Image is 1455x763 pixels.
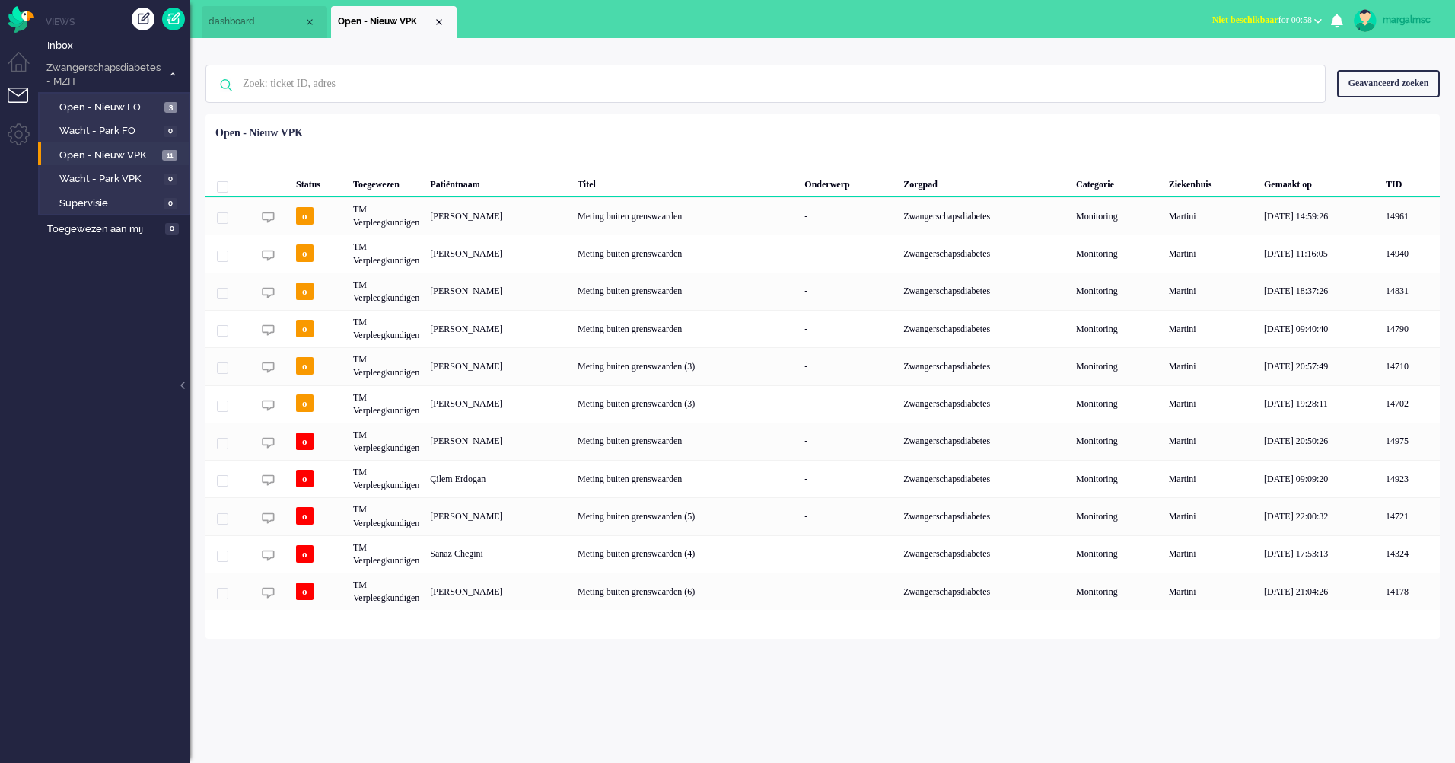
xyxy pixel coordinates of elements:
div: Titel [572,167,799,197]
div: [PERSON_NAME] [425,235,572,272]
div: 14790 [205,310,1440,347]
div: 14178 [1380,573,1440,610]
span: o [296,357,314,375]
span: Open - Nieuw FO [59,101,161,115]
li: View [331,6,457,38]
div: TM Verpleegkundigen [348,497,425,535]
span: o [296,320,314,337]
a: Omnidesk [8,10,34,21]
div: Monitoring [1071,497,1164,535]
div: Gemaakt op [1259,167,1380,197]
div: Categorie [1071,167,1164,197]
img: flow_omnibird.svg [8,6,34,33]
div: Martini [1164,535,1259,573]
img: ic_chat_grey.svg [262,286,275,299]
div: 14324 [1380,535,1440,573]
div: 14975 [205,423,1440,460]
img: ic_chat_grey.svg [262,586,275,599]
img: ic_chat_grey.svg [262,361,275,374]
div: Zwangerschapsdiabetes [898,460,1071,497]
a: Open - Nieuw VPK 11 [44,146,189,163]
div: Open - Nieuw VPK [215,126,303,141]
a: margalmsc [1351,9,1440,32]
div: 14831 [205,273,1440,310]
span: Niet beschikbaar [1212,14,1278,25]
div: [DATE] 17:53:13 [1259,535,1380,573]
div: Martini [1164,235,1259,272]
span: o [296,207,314,225]
div: Monitoring [1071,385,1164,423]
div: TM Verpleegkundigen [348,535,425,573]
div: Martini [1164,197,1259,235]
div: [DATE] 09:40:40 [1259,310,1380,347]
a: Toegewezen aan mij 0 [44,220,190,237]
div: Çilem Erdogan [425,460,572,497]
span: o [296,545,314,563]
div: [PERSON_NAME] [425,347,572,385]
div: TM Verpleegkundigen [348,310,425,347]
img: ic_chat_grey.svg [262,474,275,487]
span: 0 [165,223,179,235]
div: Monitoring [1071,197,1164,235]
div: 14975 [1380,423,1440,460]
div: TM Verpleegkundigen [348,460,425,497]
div: Monitoring [1071,310,1164,347]
span: 0 [164,198,177,209]
span: Wacht - Park FO [59,124,160,139]
div: [PERSON_NAME] [425,385,572,423]
div: - [799,535,898,573]
img: ic_chat_grey.svg [262,324,275,337]
span: Wacht - Park VPK [59,172,160,187]
div: margalmsc [1383,12,1440,27]
div: [DATE] 20:57:49 [1259,347,1380,385]
div: [DATE] 11:16:05 [1259,235,1380,272]
div: Martini [1164,573,1259,610]
li: Niet beschikbaarfor 00:58 [1203,5,1331,38]
span: Supervisie [59,196,160,211]
span: Zwangerschapsdiabetes - MZH [44,61,162,89]
div: [DATE] 14:59:26 [1259,197,1380,235]
div: - [799,573,898,610]
span: o [296,583,314,600]
div: Zwangerschapsdiabetes [898,497,1071,535]
div: Zwangerschapsdiabetes [898,310,1071,347]
div: Sanaz Chegini [425,535,572,573]
div: Zwangerschapsdiabetes [898,197,1071,235]
span: 0 [164,126,177,137]
div: TM Verpleegkundigen [348,423,425,460]
span: o [296,433,314,450]
span: 0 [164,174,177,185]
a: Wacht - Park FO 0 [44,122,189,139]
img: ic-search-icon.svg [206,65,246,105]
div: 14702 [205,385,1440,423]
div: [PERSON_NAME] [425,497,572,535]
div: [DATE] 21:04:26 [1259,573,1380,610]
div: TM Verpleegkundigen [348,347,425,385]
div: Monitoring [1071,460,1164,497]
div: Close tab [433,16,445,28]
div: Zwangerschapsdiabetes [898,235,1071,272]
div: Zwangerschapsdiabetes [898,423,1071,460]
div: Martini [1164,423,1259,460]
div: Toegewezen [348,167,425,197]
div: Meting buiten grenswaarden [572,310,799,347]
div: Monitoring [1071,423,1164,460]
div: - [799,385,898,423]
div: Meting buiten grenswaarden [572,423,799,460]
div: [DATE] 09:09:20 [1259,460,1380,497]
span: 11 [162,150,177,161]
div: Meting buiten grenswaarden [572,235,799,272]
div: [PERSON_NAME] [425,310,572,347]
div: [DATE] 18:37:26 [1259,273,1380,310]
div: [PERSON_NAME] [425,273,572,310]
span: o [296,394,314,412]
div: Geavanceerd zoeken [1337,70,1440,97]
div: 14923 [205,460,1440,497]
div: 14923 [1380,460,1440,497]
div: - [799,460,898,497]
div: Martini [1164,385,1259,423]
span: 3 [164,102,177,113]
div: 14790 [1380,310,1440,347]
a: Supervisie 0 [44,194,189,211]
li: Dashboard [202,6,327,38]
